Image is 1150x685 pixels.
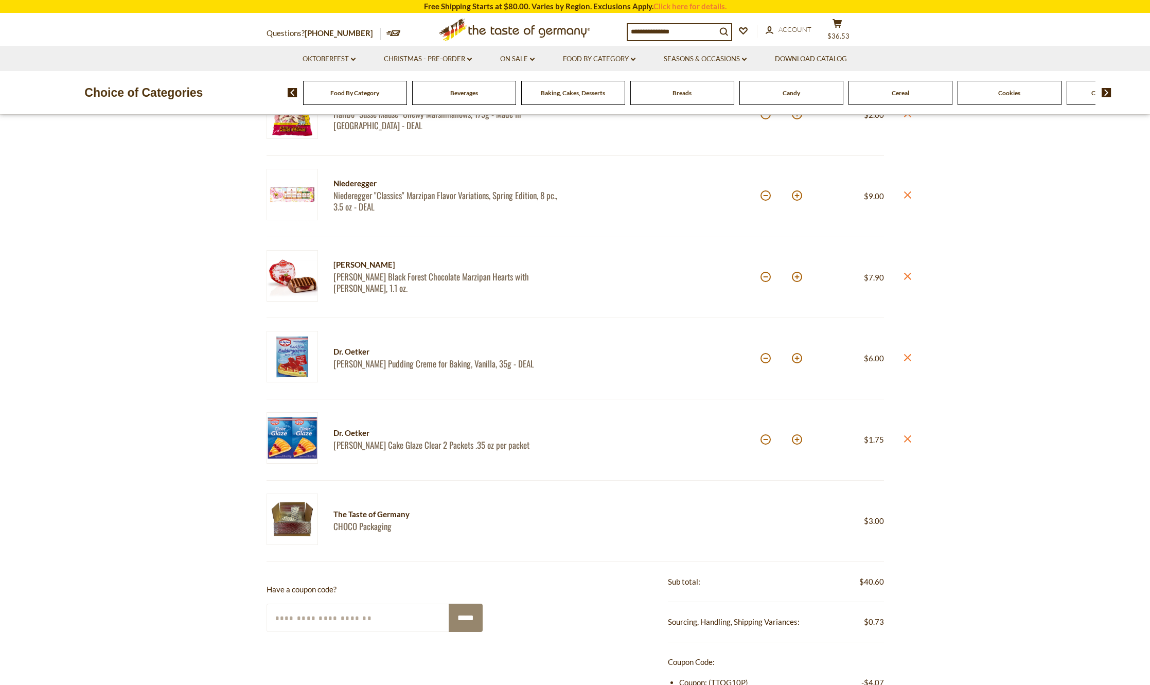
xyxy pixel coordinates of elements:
img: Dr. Oetker Cake Glaze Clear 2 Packets .35 oz per packet [267,412,318,464]
span: $36.53 [827,32,850,40]
a: Click here for details. [653,2,727,11]
a: On Sale [500,54,535,65]
span: Coupon Code: [668,657,715,666]
img: CHOCO Packaging [267,494,318,545]
img: next arrow [1102,88,1111,97]
a: Candy [783,89,800,97]
a: Breads [673,89,692,97]
span: Account [779,25,811,33]
span: Sub total: [668,577,700,586]
div: [PERSON_NAME] [333,258,557,271]
div: Dr. Oetker [333,427,557,440]
span: $6.00 [864,354,884,363]
a: Niederegger "Classics" Marzipan Flavor Variations, Spring Edition, 8 pc., 3.5 oz - DEAL [333,190,557,212]
a: Oktoberfest [303,54,356,65]
a: [PERSON_NAME] Cake Glaze Clear 2 Packets .35 oz per packet [333,440,557,450]
a: [PERSON_NAME] Pudding Creme for Baking, Vanilla, 35g - DEAL [333,358,557,369]
a: Account [766,24,811,36]
a: CHOCO Packaging [333,521,592,532]
a: Beverages [450,89,478,97]
a: Download Catalog [775,54,847,65]
a: Food By Category [330,89,379,97]
a: Seasons & Occasions [664,54,747,65]
a: Coffee, Cocoa & Tea [1091,89,1145,97]
a: Christmas - PRE-ORDER [384,54,472,65]
span: $1.75 [864,435,884,444]
p: Questions? [267,27,381,40]
div: Niederegger [333,177,557,190]
a: Haribo "Süsse Mäuse" Chewy Marshmallows, 175g - Made in [GEOGRAPHIC_DATA] - DEAL [333,109,557,131]
p: Have a coupon code? [267,583,483,596]
span: Sourcing, Handling, Shipping Variances: [668,617,800,626]
span: $3.00 [864,516,884,525]
span: $9.00 [864,191,884,201]
span: $2.00 [864,110,884,119]
img: previous arrow [288,88,297,97]
span: $7.90 [864,273,884,282]
button: $36.53 [822,19,853,44]
a: [PHONE_NUMBER] [305,28,373,38]
a: Cereal [892,89,909,97]
a: Cookies [998,89,1020,97]
a: Food By Category [563,54,635,65]
span: $0.73 [864,616,884,628]
div: Dr. Oetker [333,345,557,358]
div: The Taste of Germany [333,508,592,521]
img: Dr. Oetker Backfeste PuddingCreme Vanilla [267,331,318,382]
img: Reber Black Forest Chocolate Marzipan Hearts with Cherry Brandy, 1.1 oz. [267,250,318,302]
a: Baking, Cakes, Desserts [541,89,605,97]
span: $40.60 [859,575,884,588]
img: Niederegger "Classics" Marzipan Flavor Variations, Spring Edition [267,169,318,220]
a: [PERSON_NAME] Black Forest Chocolate Marzipan Hearts with [PERSON_NAME], 1.1 oz. [333,271,557,293]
